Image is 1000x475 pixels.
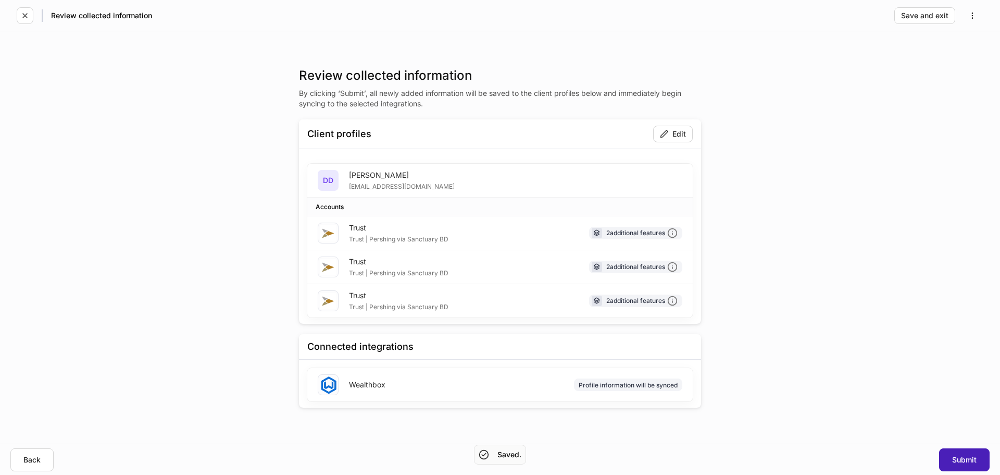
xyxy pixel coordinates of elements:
div: 2 additional features [606,262,678,273]
div: [EMAIL_ADDRESS][DOMAIN_NAME] [349,180,455,191]
div: Client profiles [307,128,371,140]
div: Trust | Pershing via Sanctuary BD [349,267,448,277]
div: 2 additional features [606,296,678,307]
div: Accounts [316,202,344,212]
div: Trust | Pershing via Sanctuary BD [349,301,448,311]
div: Trust [349,290,448,301]
button: Back [10,448,54,471]
div: Trust [349,257,448,267]
div: Connected integrations [307,340,414,353]
div: Profile information will be synced [579,380,678,390]
p: By clicking ‘Submit’, all newly added information will be saved to the client profiles below and ... [299,88,701,109]
h3: Review collected information [299,67,701,84]
button: Submit [939,448,990,471]
div: Edit [660,130,686,138]
div: 2 additional features [606,228,678,239]
div: Back [23,456,41,464]
button: Save and exit [894,7,955,24]
div: Trust | Pershing via Sanctuary BD [349,233,448,243]
h5: DD [323,175,333,186]
h5: Review collected information [51,10,152,21]
div: Trust [349,223,448,233]
h5: Saved. [497,449,521,460]
div: [PERSON_NAME] [349,170,455,180]
div: Wealthbox [349,380,385,390]
div: Save and exit [901,12,948,19]
div: Submit [952,456,977,464]
button: Edit [653,126,693,142]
